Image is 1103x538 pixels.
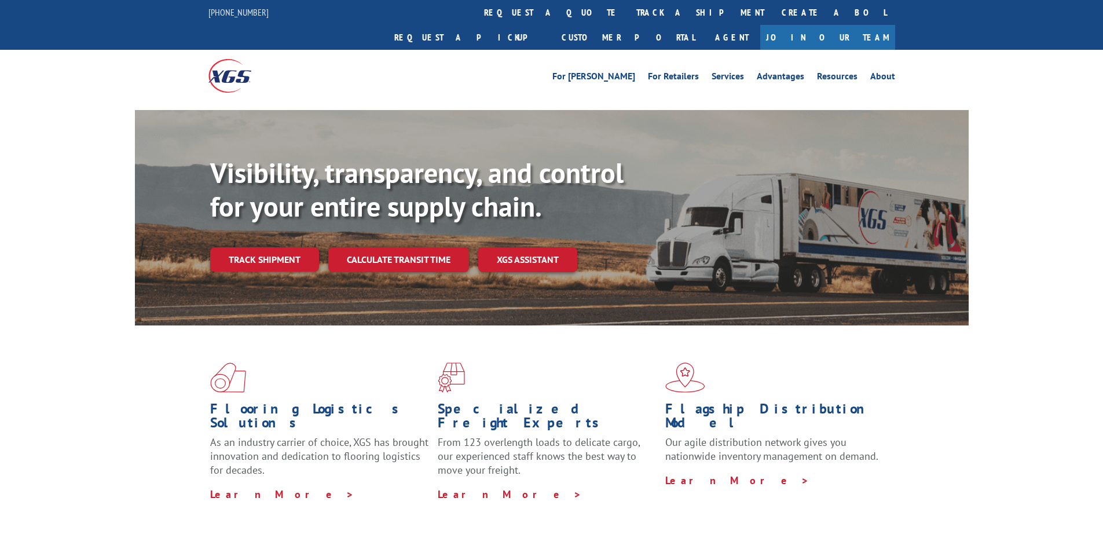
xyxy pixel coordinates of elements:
a: Advantages [757,72,804,85]
a: XGS ASSISTANT [478,247,577,272]
h1: Specialized Freight Experts [438,402,657,435]
span: Our agile distribution network gives you nationwide inventory management on demand. [665,435,878,463]
a: About [870,72,895,85]
a: Learn More > [438,488,582,501]
h1: Flooring Logistics Solutions [210,402,429,435]
a: Resources [817,72,858,85]
a: [PHONE_NUMBER] [208,6,269,18]
b: Visibility, transparency, and control for your entire supply chain. [210,155,624,224]
img: xgs-icon-flagship-distribution-model-red [665,363,705,393]
a: Request a pickup [386,25,553,50]
a: Learn More > [210,488,354,501]
h1: Flagship Distribution Model [665,402,884,435]
p: From 123 overlength loads to delicate cargo, our experienced staff knows the best way to move you... [438,435,657,487]
span: As an industry carrier of choice, XGS has brought innovation and dedication to flooring logistics... [210,435,428,477]
a: Customer Portal [553,25,703,50]
a: Track shipment [210,247,319,272]
img: xgs-icon-focused-on-flooring-red [438,363,465,393]
a: Agent [703,25,760,50]
a: Learn More > [665,474,809,487]
a: Services [712,72,744,85]
a: Calculate transit time [328,247,469,272]
a: For Retailers [648,72,699,85]
a: Join Our Team [760,25,895,50]
a: For [PERSON_NAME] [552,72,635,85]
img: xgs-icon-total-supply-chain-intelligence-red [210,363,246,393]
